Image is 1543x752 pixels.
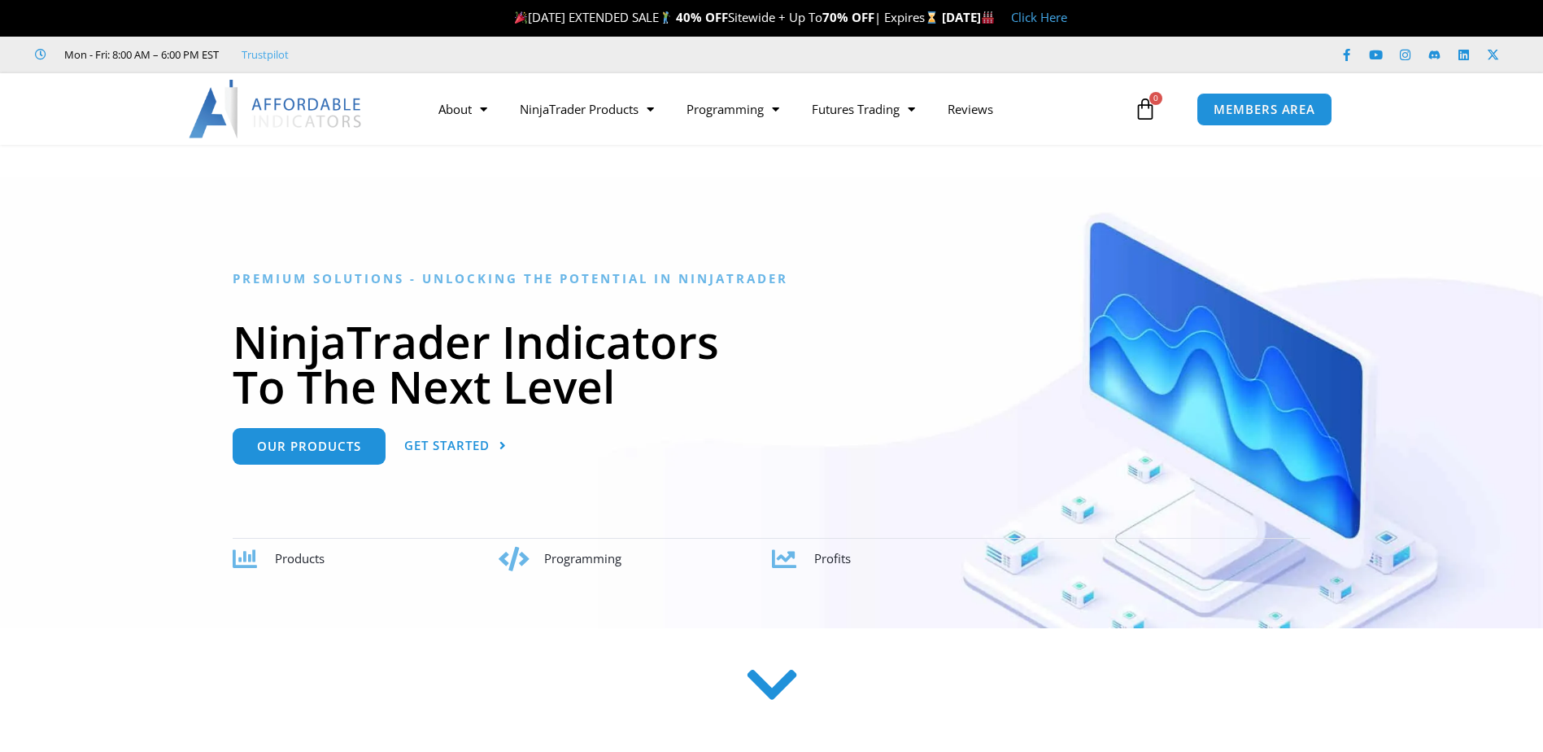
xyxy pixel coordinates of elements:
[1109,85,1181,133] a: 0
[676,9,728,25] strong: 40% OFF
[660,11,672,24] img: 🏌️‍♂️
[1011,9,1067,25] a: Click Here
[942,9,995,25] strong: [DATE]
[422,90,503,128] a: About
[982,11,994,24] img: 🏭
[257,440,361,453] span: Our Products
[822,9,874,25] strong: 70% OFF
[404,428,507,465] a: Get Started
[670,90,795,128] a: Programming
[814,550,851,566] span: Profits
[511,9,942,25] span: [DATE] EXTENDED SALE Sitewide + Up To | Expires
[404,439,490,452] span: Get Started
[233,271,1310,286] h6: Premium Solutions - Unlocking the Potential in NinjaTrader
[60,45,219,64] span: Mon - Fri: 8:00 AM – 6:00 PM EST
[233,428,386,465] a: Our Products
[795,90,931,128] a: Futures Trading
[242,45,289,64] a: Trustpilot
[189,80,364,138] img: LogoAI | Affordable Indicators – NinjaTrader
[544,550,621,566] span: Programming
[233,319,1310,409] h1: NinjaTrader Indicators To The Next Level
[926,11,938,24] img: ⌛
[275,550,325,566] span: Products
[422,90,1130,128] nav: Menu
[1149,92,1162,105] span: 0
[1214,103,1315,116] span: MEMBERS AREA
[515,11,527,24] img: 🎉
[503,90,670,128] a: NinjaTrader Products
[1196,93,1332,126] a: MEMBERS AREA
[931,90,1009,128] a: Reviews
